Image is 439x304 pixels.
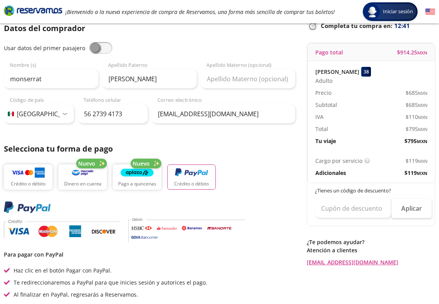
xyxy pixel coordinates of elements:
[418,102,427,108] small: MXN
[380,8,416,16] span: Iniciar sesión
[315,89,331,97] p: Precio
[78,104,148,124] input: Teléfono celular
[307,258,435,266] a: [EMAIL_ADDRESS][DOMAIN_NAME]
[315,101,337,109] p: Subtotal
[417,50,427,56] small: MXN
[307,246,435,254] p: Atención a clientes
[418,158,427,164] small: MXN
[102,69,197,89] input: Apellido Paterno
[4,44,85,52] span: Usar datos del primer pasajero
[315,113,324,121] p: IVA
[307,238,435,246] p: ¿Te podemos ayudar?
[11,180,45,187] p: Crédito o débito
[4,23,295,34] p: Datos del comprador
[14,290,138,299] p: Al finalizar en PayPal, regresarás a Reservamos.
[418,90,427,96] small: MXN
[4,143,295,155] p: Selecciona tu forma de pago
[152,104,296,124] input: Correo electrónico
[64,180,101,187] p: Dinero en cuenta
[404,169,427,177] span: $ 119
[315,187,428,195] p: ¿Tienes un código de descuento?
[307,20,435,31] p: Completa tu compra en :
[14,278,207,287] p: Te redireccionaremos a PayPal para que inicies sesión y autorices el pago.
[58,164,107,190] button: Dinero en cuenta
[167,164,216,190] button: Crédito o débito
[361,67,371,77] div: 38
[394,21,410,30] span: 12:41
[78,159,95,168] span: Nuevo
[14,266,112,274] p: Haz clic en el botón Pagar con PayPal.
[406,101,427,109] span: $ 685
[315,169,346,177] p: Adicionales
[425,7,435,17] button: English
[4,5,62,16] i: Brand Logo
[418,114,427,120] small: MXN
[4,69,98,89] input: Nombre (s)
[417,170,427,176] small: MXN
[392,199,432,218] button: Aplicar
[315,125,328,133] p: Total
[315,157,362,165] p: Cargo por servicio
[113,164,161,190] button: Pago a quincenas
[406,89,427,97] span: $ 685
[397,48,427,56] span: $ 914.25
[133,159,150,168] span: Nuevo
[201,69,295,89] input: Apellido Materno (opcional)
[315,68,359,76] p: [PERSON_NAME]
[174,180,209,187] p: Crédito o débito
[406,125,427,133] span: $ 795
[4,5,62,19] a: Brand Logo
[118,180,156,187] p: Pago a quincenas
[418,126,427,132] small: MXN
[315,137,336,145] p: Tu viaje
[315,77,332,85] span: Adulto
[65,8,335,16] em: ¡Bienvenido a la nueva experiencia de compra de Reservamos, una forma más sencilla de comprar tus...
[404,137,427,145] span: $ 795
[406,157,427,165] span: $ 119
[4,250,295,259] p: Para pagar con PayPal
[406,113,427,121] span: $ 110
[315,199,392,218] input: Cupón de descuento
[417,138,427,144] small: MXN
[315,48,343,56] p: Pago total
[8,112,14,116] img: MX
[4,164,52,190] button: Crédito o débito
